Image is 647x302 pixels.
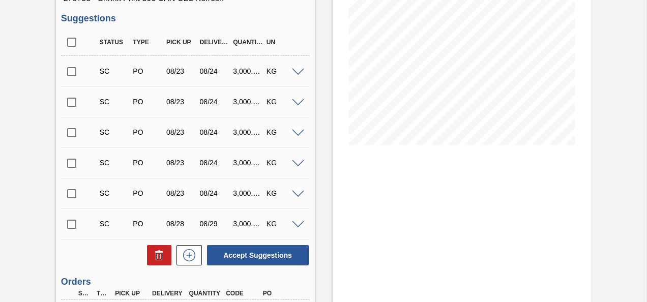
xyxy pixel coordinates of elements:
[230,67,266,75] div: 3,000.000
[61,13,310,24] h3: Suggestions
[164,159,199,167] div: 08/23/2025
[97,189,133,197] div: Suggestion Created
[197,67,233,75] div: 08/24/2025
[197,159,233,167] div: 08/24/2025
[260,290,300,297] div: PO
[130,98,166,106] div: Purchase order
[164,128,199,136] div: 08/23/2025
[187,290,226,297] div: Quantity
[112,290,152,297] div: Pick up
[230,98,266,106] div: 3,000.000
[142,245,171,265] div: Delete Suggestions
[164,220,199,228] div: 08/28/2025
[164,98,199,106] div: 08/23/2025
[197,128,233,136] div: 08/24/2025
[164,189,199,197] div: 08/23/2025
[202,244,310,266] div: Accept Suggestions
[97,128,133,136] div: Suggestion Created
[264,159,300,167] div: KG
[264,67,300,75] div: KG
[230,220,266,228] div: 3,000.000
[197,39,233,46] div: Delivery
[130,67,166,75] div: Purchase order
[94,290,111,297] div: Type
[264,98,300,106] div: KG
[230,159,266,167] div: 3,000.000
[97,98,133,106] div: Suggestion Created
[207,245,309,265] button: Accept Suggestions
[150,290,189,297] div: Delivery
[230,39,266,46] div: Quantity
[76,290,93,297] div: Step
[264,220,300,228] div: KG
[130,39,166,46] div: Type
[97,39,133,46] div: Status
[164,39,199,46] div: Pick up
[223,290,263,297] div: Code
[97,67,133,75] div: Suggestion Created
[230,189,266,197] div: 3,000.000
[97,220,133,228] div: Suggestion Created
[164,67,199,75] div: 08/23/2025
[130,189,166,197] div: Purchase order
[130,128,166,136] div: Purchase order
[97,159,133,167] div: Suggestion Created
[197,98,233,106] div: 08/24/2025
[264,189,300,197] div: KG
[197,189,233,197] div: 08/24/2025
[130,220,166,228] div: Purchase order
[197,220,233,228] div: 08/29/2025
[171,245,202,265] div: New suggestion
[61,277,310,287] h3: Orders
[264,128,300,136] div: KG
[130,159,166,167] div: Purchase order
[264,39,300,46] div: UN
[230,128,266,136] div: 3,000.000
